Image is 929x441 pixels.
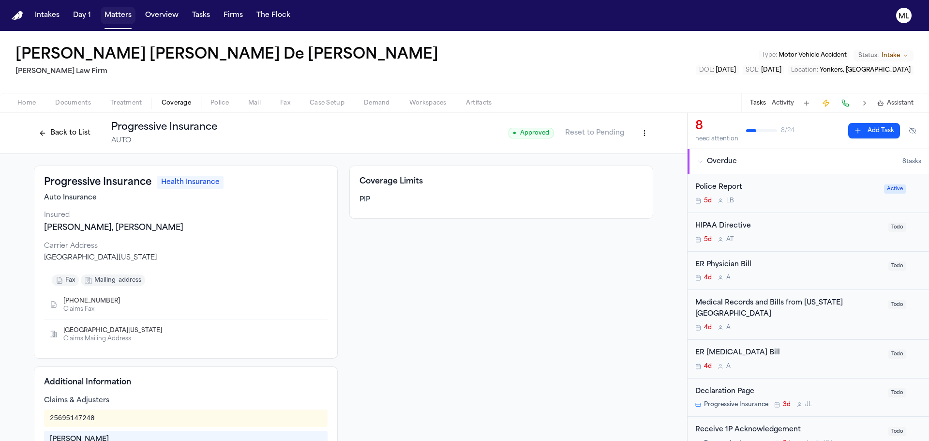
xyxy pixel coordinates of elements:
[253,7,294,24] button: The Flock
[409,99,447,107] span: Workspaces
[884,184,906,194] span: Active
[364,99,390,107] span: Demand
[162,99,191,107] span: Coverage
[688,213,929,252] div: Open task: HIPAA Directive
[746,67,760,73] span: SOL :
[688,379,929,417] div: Open task: Declaration Page
[704,236,712,243] span: 5d
[902,158,921,166] span: 8 task s
[854,50,914,61] button: Change status from Intake
[44,242,328,251] div: Carrier Address
[688,252,929,290] div: Open task: ER Physician Bill
[688,340,929,379] div: Open task: ER Radiology Bill
[726,324,731,332] span: A
[44,176,151,189] h3: Progressive Insurance
[877,99,914,107] button: Assistant
[887,99,914,107] span: Assistant
[688,149,929,174] button: Overdue8tasks
[743,65,784,75] button: Edit SOL: 2028-08-13
[509,128,554,138] span: Approved
[781,127,794,135] span: 8 / 24
[466,99,492,107] span: Artifacts
[44,193,97,203] span: Auto Insurance
[69,7,95,24] button: Day 1
[210,99,229,107] span: Police
[726,197,734,205] span: L B
[141,7,182,24] button: Overview
[34,125,95,141] button: Back to List
[788,65,914,75] button: Edit Location: Yonkers, NY
[699,67,714,73] span: DOL :
[888,427,906,436] span: Todo
[695,221,883,232] div: HIPAA Directive
[188,7,214,24] button: Tasks
[888,350,906,359] span: Todo
[52,274,79,286] button: fax
[44,222,328,234] div: [PERSON_NAME], [PERSON_NAME]
[17,99,36,107] span: Home
[696,65,739,75] button: Edit DOL: 2025-08-13
[44,211,328,220] div: Insured
[63,305,128,313] div: Claims Fax
[65,276,75,284] span: fax
[791,67,818,73] span: Location :
[704,363,712,370] span: 4d
[310,99,345,107] span: Case Setup
[695,119,738,134] div: 8
[783,401,791,409] span: 3d
[882,52,900,60] span: Intake
[819,96,833,110] button: Create Immediate Task
[716,67,736,73] span: [DATE]
[50,413,94,423] div: 25695147240
[55,99,91,107] span: Documents
[726,363,731,370] span: A
[110,99,142,107] span: Treatment
[704,324,712,332] span: 4d
[888,223,906,232] span: Todo
[248,99,261,107] span: Mail
[779,52,847,58] span: Motor Vehicle Accident
[63,327,162,335] span: [GEOGRAPHIC_DATA][US_STATE]
[44,396,328,406] div: Claims & Adjusters
[15,66,442,77] h2: [PERSON_NAME] Law Firm
[750,99,766,107] button: Tasks
[704,197,712,205] span: 5d
[820,67,911,73] span: Yonkers, [GEOGRAPHIC_DATA]
[707,157,737,167] span: Overdue
[762,52,777,58] span: Type :
[31,7,63,24] a: Intakes
[688,174,929,213] div: Open task: Police Report
[695,182,878,193] div: Police Report
[220,7,247,24] button: Firms
[772,99,794,107] button: Activity
[839,96,852,110] button: Make a Call
[44,377,328,388] h4: Additional Information
[888,388,906,397] span: Todo
[695,386,883,397] div: Declaration Page
[360,176,643,187] h4: Coverage Limits
[15,46,438,64] h1: [PERSON_NAME] [PERSON_NAME] De [PERSON_NAME]
[888,261,906,271] span: Todo
[800,96,813,110] button: Add Task
[101,7,135,24] button: Matters
[704,401,768,409] span: Progressive Insurance
[360,195,643,205] div: PIP
[111,121,217,134] h1: Progressive Insurance
[695,259,883,271] div: ER Physician Bill
[81,274,145,286] button: mailing_address
[688,290,929,340] div: Open task: Medical Records and Bills from New York Presbyterian Westchester
[12,11,23,20] img: Finch Logo
[44,253,328,263] div: [GEOGRAPHIC_DATA][US_STATE]
[805,401,812,409] span: J L
[12,11,23,20] a: Home
[157,176,224,189] span: Health Insurance
[858,52,879,60] span: Status:
[695,298,883,320] div: Medical Records and Bills from [US_STATE][GEOGRAPHIC_DATA]
[280,99,290,107] span: Fax
[513,129,516,137] span: ●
